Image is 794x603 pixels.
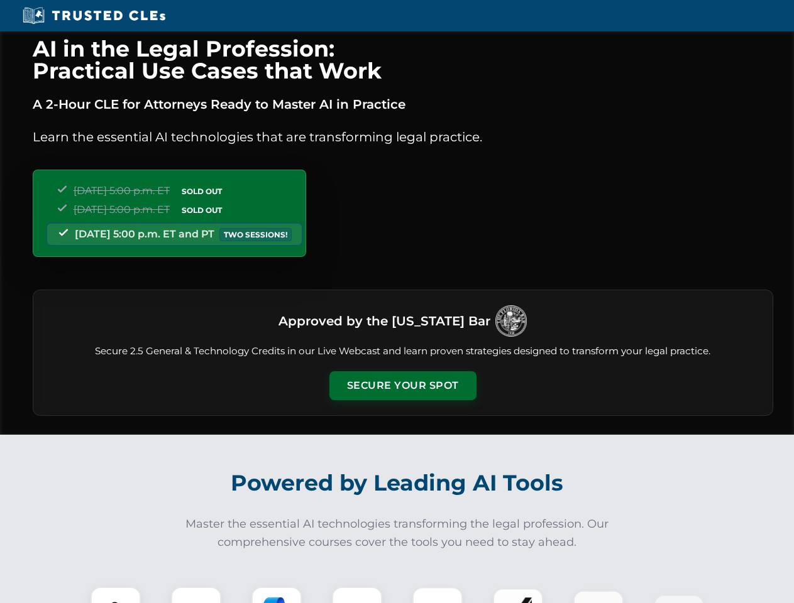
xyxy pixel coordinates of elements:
button: Secure Your Spot [329,371,477,400]
h2: Powered by Leading AI Tools [49,461,746,505]
p: A 2-Hour CLE for Attorneys Ready to Master AI in Practice [33,94,773,114]
span: [DATE] 5:00 p.m. ET [74,204,170,215]
span: SOLD OUT [177,185,226,198]
img: Trusted CLEs [19,6,169,25]
p: Secure 2.5 General & Technology Credits in our Live Webcast and learn proven strategies designed ... [48,344,758,359]
span: SOLD OUT [177,204,226,217]
p: Learn the essential AI technologies that are transforming legal practice. [33,127,773,147]
p: Master the essential AI technologies transforming the legal profession. Our comprehensive courses... [177,515,617,551]
h3: Approved by the [US_STATE] Bar [278,310,490,332]
span: [DATE] 5:00 p.m. ET [74,185,170,197]
img: Logo [495,305,527,337]
h1: AI in the Legal Profession: Practical Use Cases that Work [33,38,773,82]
